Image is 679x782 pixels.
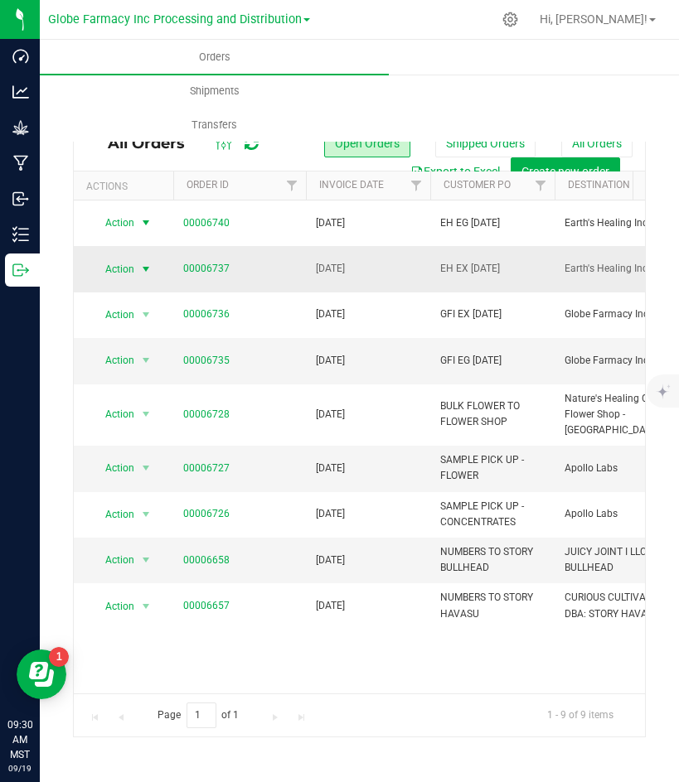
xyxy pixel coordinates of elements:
[400,157,511,186] button: Export to Excel
[561,129,633,157] button: All Orders
[316,353,345,369] span: [DATE]
[136,258,157,281] span: select
[12,48,29,65] inline-svg: Dashboard
[440,499,545,530] span: SAMPLE PICK UP - CONCENTRATES
[319,179,384,191] a: Invoice Date
[183,307,230,322] a: 00006736
[136,503,157,526] span: select
[48,12,302,27] span: Globe Farmacy Inc Processing and Distribution
[136,403,157,426] span: select
[177,50,253,65] span: Orders
[136,303,157,326] span: select
[440,398,545,430] span: BULK FLOWER TO FLOWER SHOP
[183,261,230,277] a: 00006737
[136,595,157,618] span: select
[521,165,609,178] span: Create new order
[90,403,135,426] span: Action
[12,84,29,100] inline-svg: Analytics
[316,506,345,522] span: [DATE]
[12,191,29,207] inline-svg: Inbound
[183,553,230,568] a: 00006658
[49,647,69,667] iframe: Resource center unread badge
[440,544,545,576] span: NUMBERS TO STORY BULLHEAD
[90,456,135,480] span: Action
[568,179,630,191] a: Destination
[12,119,29,136] inline-svg: Grow
[534,702,627,727] span: 1 - 9 of 9 items
[136,548,157,572] span: select
[187,179,229,191] a: Order ID
[183,215,230,231] a: 00006740
[183,353,230,369] a: 00006735
[316,307,345,322] span: [DATE]
[136,211,157,234] span: select
[440,261,545,277] span: EH EX [DATE]
[183,506,230,522] a: 00006726
[183,461,230,476] a: 00006727
[86,181,167,192] div: Actions
[169,118,259,133] span: Transfers
[136,456,157,480] span: select
[316,261,345,277] span: [DATE]
[316,553,345,568] span: [DATE]
[440,215,545,231] span: EH EG [DATE]
[90,349,135,372] span: Action
[440,307,545,322] span: GFI EX [DATE]
[7,717,32,762] p: 09:30 AM MST
[279,171,306,200] a: Filter
[167,84,262,99] span: Shipments
[40,40,389,75] a: Orders
[143,702,253,728] span: Page of 1
[183,407,230,422] a: 00006728
[440,452,545,484] span: SAMPLE PICK UP - FLOWER
[316,407,345,422] span: [DATE]
[12,226,29,243] inline-svg: Inventory
[527,171,555,200] a: Filter
[316,215,345,231] span: [DATE]
[316,598,345,614] span: [DATE]
[444,179,511,191] a: Customer PO
[540,12,647,26] span: Hi, [PERSON_NAME]!
[17,649,66,699] iframe: Resource center
[90,211,135,234] span: Action
[187,702,216,728] input: 1
[90,258,135,281] span: Action
[511,157,620,186] button: Create new order
[136,349,157,372] span: select
[90,503,135,526] span: Action
[7,762,32,775] p: 09/19
[90,303,135,326] span: Action
[183,598,230,614] a: 00006657
[12,262,29,278] inline-svg: Outbound
[108,134,201,152] span: All Orders
[90,595,135,618] span: Action
[316,461,345,476] span: [DATE]
[40,108,389,142] a: Transfers
[90,548,135,572] span: Action
[435,129,536,157] button: Shipped Orders
[403,171,430,200] a: Filter
[440,590,545,621] span: NUMBERS TO STORY HAVASU
[12,155,29,171] inline-svg: Manufacturing
[40,74,389,109] a: Shipments
[324,129,410,157] button: Open Orders
[500,12,521,27] div: Manage settings
[440,353,545,369] span: GFI EG [DATE]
